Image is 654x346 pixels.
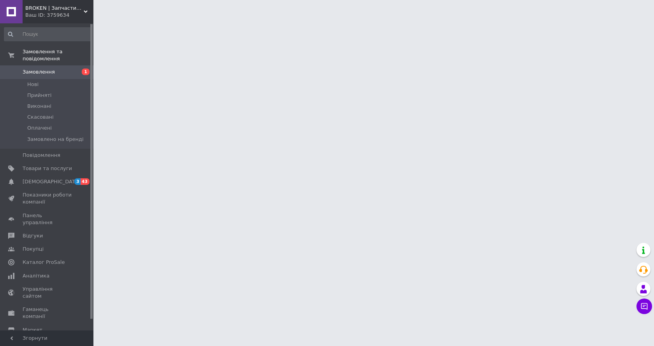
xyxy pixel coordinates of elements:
span: Товари та послуги [23,165,72,172]
span: Показники роботи компанії [23,191,72,205]
div: Ваш ID: 3759634 [25,12,93,19]
span: Нові [27,81,39,88]
span: Повідомлення [23,152,60,159]
span: 3 [74,178,81,185]
span: Виконані [27,103,51,110]
span: Панель управління [23,212,72,226]
span: Скасовані [27,114,54,121]
span: Гаманець компанії [23,306,72,320]
span: 1 [82,68,90,75]
button: Чат з покупцем [636,299,652,314]
span: Замовлення та повідомлення [23,48,93,62]
span: [DEMOGRAPHIC_DATA] [23,178,80,185]
span: Управління сайтом [23,286,72,300]
span: Аналітика [23,272,49,279]
span: Маркет [23,327,42,334]
span: Відгуки [23,232,43,239]
input: Пошук [4,27,92,41]
span: BROKEN | Запчастини до побутової техніки [25,5,84,12]
span: 43 [81,178,90,185]
span: Прийняті [27,92,51,99]
span: Замовлення [23,68,55,76]
span: Каталог ProSale [23,259,65,266]
span: Покупці [23,246,44,253]
span: Оплачені [27,125,52,132]
span: Замовлено на бренді [27,136,84,143]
